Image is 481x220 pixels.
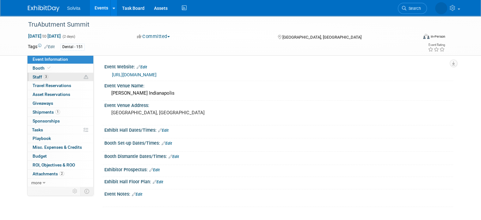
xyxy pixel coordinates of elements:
div: Event Rating [428,43,445,47]
div: TruAbutment Summit [26,19,410,30]
div: Event Venue Address: [104,101,453,109]
a: Edit [149,168,160,172]
div: Booth Set-up Dates/Times: [104,138,453,147]
img: Celeste Bombick [435,2,447,14]
a: Misc. Expenses & Credits [28,143,93,152]
span: Giveaways [33,101,53,106]
div: Event Format [384,33,445,42]
a: Playbook [28,134,93,143]
a: Search [398,3,427,14]
span: (2 days) [62,35,75,39]
span: Playbook [33,136,51,141]
span: Shipments [33,110,60,115]
a: Shipments1 [28,108,93,116]
span: ROI, Objectives & ROO [33,162,75,167]
div: Exhibitor Prospectus: [104,165,453,173]
a: ROI, Objectives & ROO [28,161,93,169]
td: Tags [28,43,55,51]
span: 2 [59,171,64,176]
div: Booth Dismantle Dates/Times: [104,152,453,160]
span: more [31,180,41,185]
button: Committed [135,33,172,40]
span: [GEOGRAPHIC_DATA], [GEOGRAPHIC_DATA] [282,35,361,40]
a: Budget [28,152,93,160]
span: to [41,34,47,39]
span: Booth [33,66,52,71]
span: Solvita [67,6,80,11]
img: Format-Inperson.png [423,34,429,39]
span: Travel Reservations [33,83,71,88]
a: Giveaways [28,99,93,108]
a: Staff3 [28,73,93,81]
a: Edit [44,45,55,49]
td: Toggle Event Tabs [81,187,94,195]
span: Potential Scheduling Conflict -- at least one attendee is tagged in another overlapping event. [84,74,88,80]
a: Edit [153,180,163,184]
pre: [GEOGRAPHIC_DATA], [GEOGRAPHIC_DATA] [111,110,243,116]
a: Edit [162,141,172,146]
img: ExhibitDay [28,5,59,12]
a: Travel Reservations [28,81,93,90]
div: [PERSON_NAME] Indianapolis [109,88,448,98]
span: [DATE] [DATE] [28,33,61,39]
a: Sponsorships [28,117,93,125]
span: Attachments [33,171,64,176]
a: Edit [158,128,169,133]
div: In-Person [430,34,445,39]
span: Asset Reservations [33,92,70,97]
span: 1 [55,110,60,114]
a: [URL][DOMAIN_NAME] [112,72,157,77]
a: Asset Reservations [28,90,93,99]
span: Event Information [33,57,68,62]
span: Staff [33,74,48,79]
div: Event Notes: [104,189,453,198]
div: Exhibit Hall Dates/Times: [104,125,453,134]
div: Event Venue Name: [104,81,453,89]
span: Search [406,6,421,11]
td: Personalize Event Tab Strip [70,187,81,195]
a: Attachments2 [28,170,93,178]
a: Edit [169,154,179,159]
div: Exhibit Hall Floor Plan: [104,177,453,185]
div: Dental - 151 [60,44,85,50]
span: Tasks [32,127,43,132]
a: Event Information [28,55,93,64]
span: Misc. Expenses & Credits [33,145,82,150]
a: Edit [132,192,142,197]
a: Booth [28,64,93,72]
a: more [28,179,93,187]
span: Budget [33,154,47,159]
a: Tasks [28,126,93,134]
a: Edit [137,65,147,69]
span: 3 [44,74,48,79]
i: Booth reservation complete [47,66,51,70]
span: Sponsorships [33,118,60,123]
div: Event Website: [104,62,453,70]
